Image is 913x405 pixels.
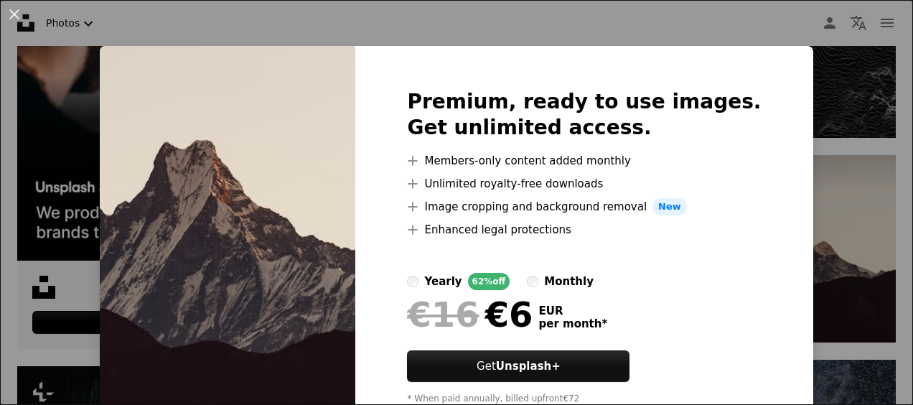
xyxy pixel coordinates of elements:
[527,276,538,287] input: monthly
[652,198,687,215] span: New
[407,198,761,215] li: Image cropping and background removal
[407,221,761,238] li: Enhanced legal protections
[407,152,761,169] li: Members-only content added monthly
[468,273,510,290] div: 62% off
[424,273,462,290] div: yearly
[496,360,561,373] strong: Unsplash+
[407,175,761,192] li: Unlimited royalty-free downloads
[407,89,761,141] h2: Premium, ready to use images. Get unlimited access.
[407,276,418,287] input: yearly62%off
[407,350,629,382] button: GetUnsplash+
[407,296,479,333] span: €16
[544,273,594,290] div: monthly
[407,296,533,333] div: €6
[538,317,607,330] span: per month *
[538,304,607,317] span: EUR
